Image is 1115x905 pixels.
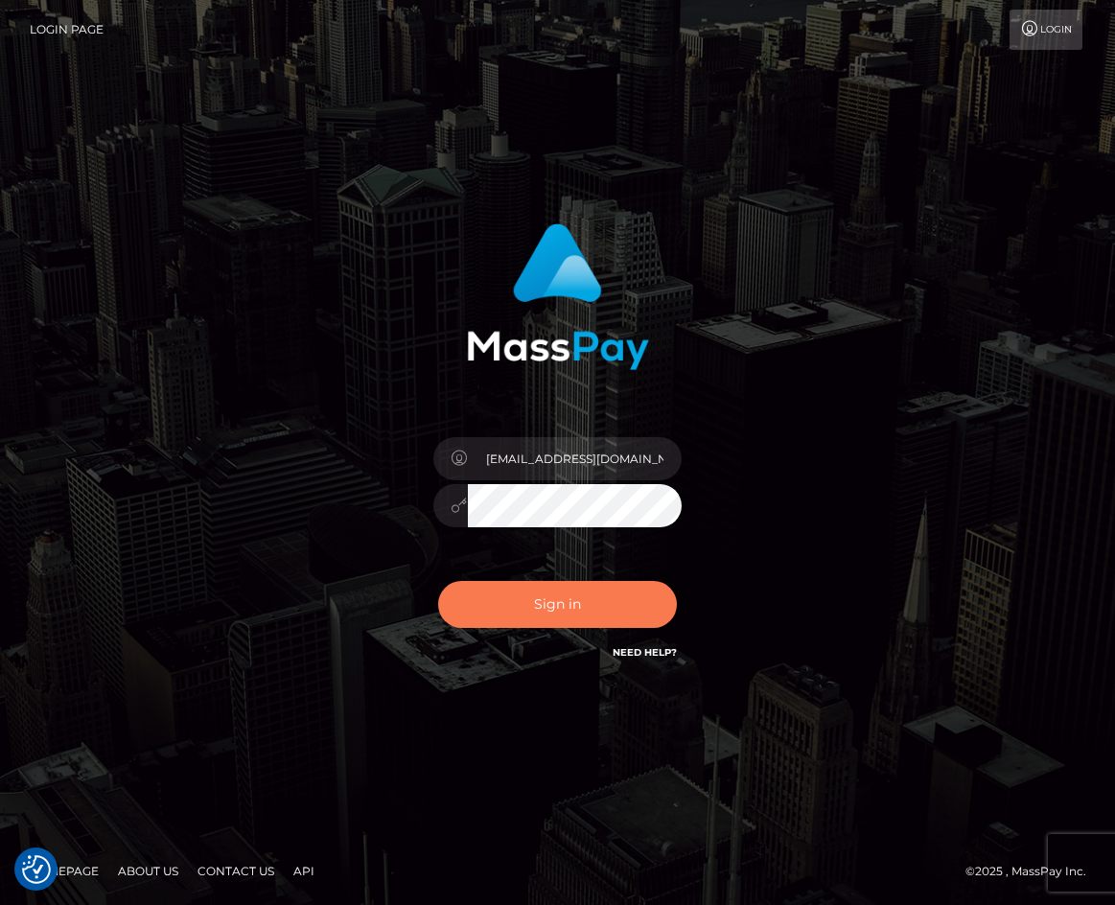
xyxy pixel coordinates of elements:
[1010,10,1082,50] a: Login
[110,856,186,886] a: About Us
[286,856,322,886] a: API
[468,437,683,480] input: Username...
[22,855,51,884] img: Revisit consent button
[467,223,649,370] img: MassPay Login
[21,856,106,886] a: Homepage
[190,856,282,886] a: Contact Us
[438,581,678,628] button: Sign in
[22,855,51,884] button: Consent Preferences
[965,861,1101,882] div: © 2025 , MassPay Inc.
[30,10,104,50] a: Login Page
[613,646,677,659] a: Need Help?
